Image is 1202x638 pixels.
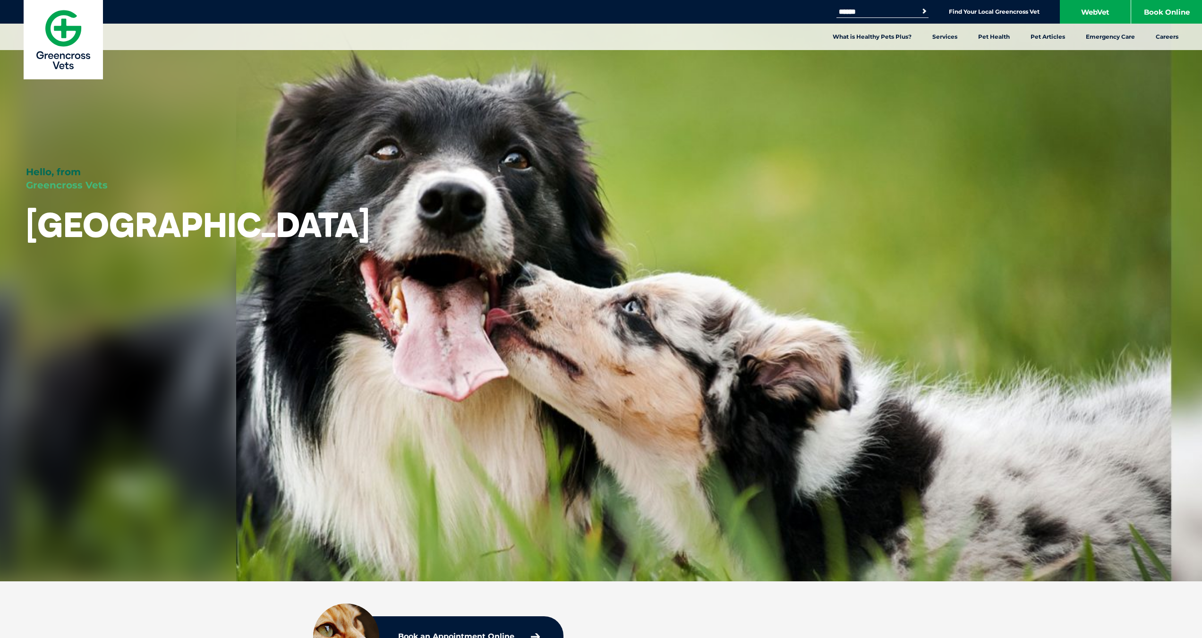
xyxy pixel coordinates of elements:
a: Careers [1145,24,1189,50]
button: Search [920,7,929,16]
a: Find Your Local Greencross Vet [949,8,1040,16]
a: Services [922,24,968,50]
a: Pet Health [968,24,1020,50]
a: Emergency Care [1075,24,1145,50]
span: Hello, from [26,166,81,178]
a: What is Healthy Pets Plus? [822,24,922,50]
a: Pet Articles [1020,24,1075,50]
span: Greencross Vets [26,179,108,191]
h1: [GEOGRAPHIC_DATA] [26,206,370,243]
